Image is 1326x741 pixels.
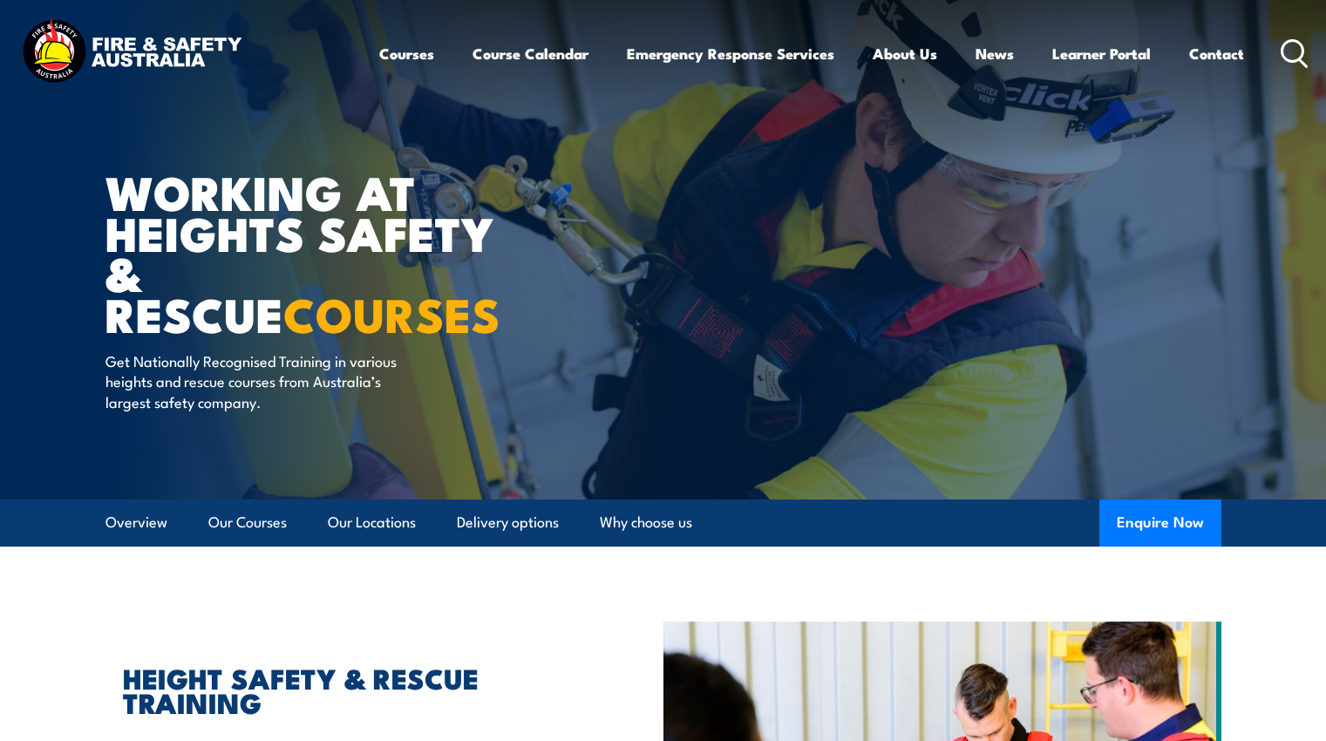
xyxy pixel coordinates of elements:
a: Course Calendar [473,31,588,77]
a: Overview [105,500,167,546]
p: Get Nationally Recognised Training in various heights and rescue courses from Australia’s largest... [105,350,424,411]
a: Our Locations [328,500,416,546]
a: Why choose us [600,500,692,546]
button: Enquire Now [1099,500,1221,547]
a: News [976,31,1014,77]
strong: COURSES [283,276,500,349]
a: Contact [1189,31,1244,77]
a: Learner Portal [1052,31,1151,77]
h2: HEIGHT SAFETY & RESCUE TRAINING [123,665,583,714]
a: Delivery options [457,500,559,546]
h1: WORKING AT HEIGHTS SAFETY & RESCUE [105,171,536,334]
a: About Us [873,31,937,77]
a: Our Courses [208,500,287,546]
a: Emergency Response Services [627,31,834,77]
a: Courses [379,31,434,77]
